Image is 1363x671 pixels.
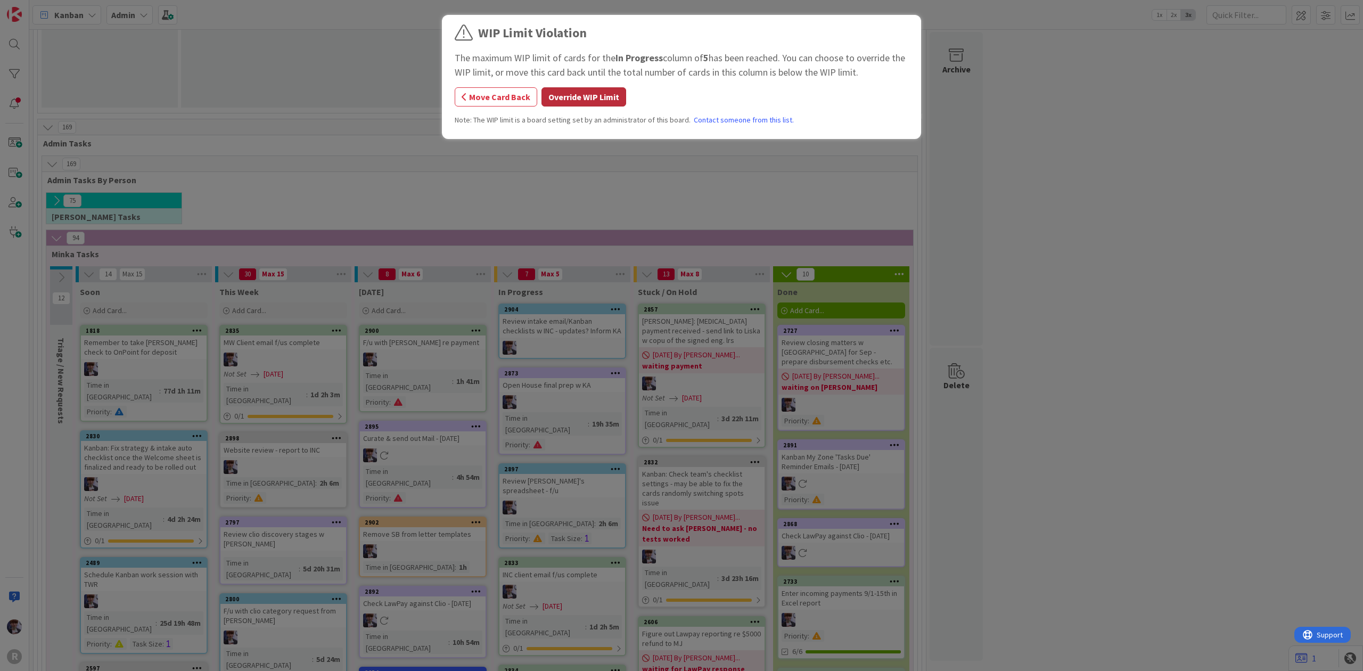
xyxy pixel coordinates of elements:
span: Support [22,2,48,14]
div: The maximum WIP limit of cards for the column of has been reached. You can choose to override the... [455,51,908,79]
div: Note: The WIP limit is a board setting set by an administrator of this board. [455,114,908,126]
b: In Progress [615,52,663,64]
a: Contact someone from this list. [694,114,794,126]
button: Move Card Back [455,87,537,107]
div: WIP Limit Violation [478,23,587,43]
button: Override WIP Limit [541,87,626,107]
b: 5 [703,52,709,64]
